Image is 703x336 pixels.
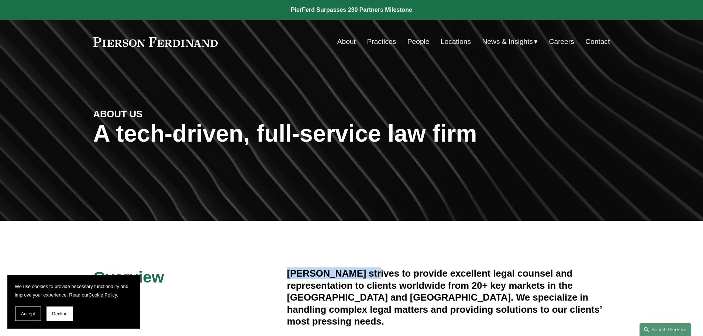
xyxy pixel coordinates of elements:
[441,35,471,49] a: Locations
[337,35,356,49] a: About
[89,292,117,298] a: Cookie Policy
[93,268,164,286] span: Overview
[93,120,610,147] h1: A tech-driven, full-service law firm
[15,306,41,321] button: Accept
[52,311,68,316] span: Decline
[407,35,430,49] a: People
[482,35,533,48] span: News & Insights
[585,35,610,49] a: Contact
[640,323,691,336] a: Search this site
[21,311,35,316] span: Accept
[287,267,610,327] h4: [PERSON_NAME] strives to provide excellent legal counsel and representation to clients worldwide ...
[15,282,133,299] p: We use cookies to provide necessary functionality and improve your experience. Read our .
[482,35,538,49] a: folder dropdown
[367,35,396,49] a: Practices
[93,109,143,119] strong: ABOUT US
[549,35,574,49] a: Careers
[7,275,140,329] section: Cookie banner
[46,306,73,321] button: Decline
